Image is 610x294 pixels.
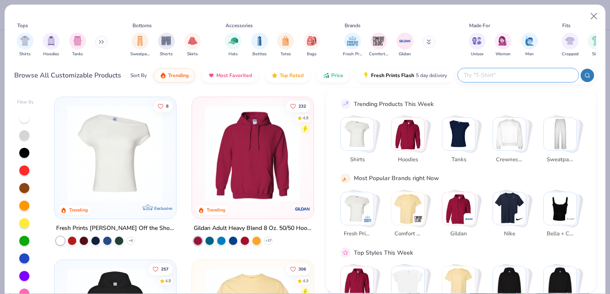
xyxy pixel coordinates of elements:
[469,33,485,57] div: filter for Unisex
[399,51,411,57] span: Gildan
[43,51,59,57] span: Hoodies
[416,71,447,80] span: 5 day delivery
[363,214,372,223] img: Fresh Prints
[588,33,605,57] div: filter for Slim
[161,36,171,46] img: Shorts Image
[265,238,271,243] span: + 37
[391,191,430,241] button: Stack Card Button Comfort Colors
[562,51,579,57] span: Cropped
[342,174,349,182] img: party_popper.gif
[343,230,371,238] span: Fresh Prints
[63,106,167,202] img: a1c94bf0-cbc2-4c5c-96ec-cab3b8502a7f
[354,174,439,183] div: Most Popular Brands right Now
[397,33,413,57] button: filter button
[305,106,409,202] img: a164e800-7022-4571-a324-30c76f641635
[342,249,349,256] img: pink_star.gif
[445,155,472,164] span: Tanks
[463,70,573,80] input: Try "T-Shirt"
[17,99,34,106] div: Filter By
[343,155,371,164] span: Shirts
[496,155,523,164] span: Crewnecks
[354,99,433,108] div: Trending Products This Week
[228,36,238,46] img: Hats Image
[165,278,171,284] div: 4.8
[340,117,379,167] button: Stack Card Button Shirts
[465,214,473,223] img: Gildan
[586,8,602,24] button: Close
[69,33,86,57] button: filter button
[442,118,475,150] img: Tanks
[469,33,485,57] button: filter button
[469,22,490,29] div: Made For
[208,72,215,79] img: most_fav.gif
[394,230,421,238] span: Comfort Colors
[20,36,30,46] img: Shirts Image
[356,68,453,83] button: Fresh Prints Flash5 day delivery
[158,33,175,57] button: filter button
[372,35,385,47] img: Comfort Colors Image
[286,100,310,112] button: Like
[130,33,150,57] div: filter for Sweatpants
[493,191,531,241] button: Stack Card Button Nike
[543,117,582,167] button: Stack Card Button Sweatpants
[394,155,421,164] span: Hoodies
[129,238,133,243] span: + 6
[299,267,306,271] span: 306
[341,118,374,150] img: Shirts
[472,36,482,46] img: Unisex Image
[286,263,310,275] button: Like
[493,192,526,224] img: Nike
[592,36,601,46] img: Slim Image
[47,36,56,46] img: Hoodies Image
[496,230,523,238] span: Nike
[521,33,538,57] div: filter for Men
[369,33,388,57] div: filter for Comfort Colors
[495,33,511,57] div: filter for Women
[471,51,483,57] span: Unisex
[153,100,173,112] button: Like
[251,33,268,57] button: filter button
[148,263,173,275] button: Like
[592,51,600,57] span: Slim
[521,33,538,57] button: filter button
[226,22,253,29] div: Accessories
[343,51,362,57] span: Fresh Prints
[317,68,350,83] button: Price
[135,36,145,46] img: Sweatpants Image
[130,72,147,79] div: Sort By
[442,192,475,224] img: Gildan
[562,22,571,29] div: Fits
[588,33,605,57] button: filter button
[369,33,388,57] button: filter button
[200,106,305,202] img: 01756b78-01f6-4cc6-8d8a-3c30c1a0c8ac
[304,33,320,57] button: filter button
[391,117,430,167] button: Stack Card Button Hoodies
[271,72,278,79] img: TopRated.gif
[525,36,534,46] img: Men Image
[17,22,28,29] div: Tops
[17,33,34,57] button: filter button
[225,33,241,57] button: filter button
[228,51,238,57] span: Hats
[562,33,579,57] button: filter button
[342,100,349,108] img: trend_line.gif
[445,230,472,238] span: Gildan
[495,33,511,57] button: filter button
[154,205,172,211] span: Exclusive
[130,33,150,57] button: filter button
[281,36,290,46] img: Totes Image
[345,22,361,29] div: Brands
[56,223,174,233] div: Fresh Prints [PERSON_NAME] Off the Shoulder Top
[43,33,60,57] div: filter for Hoodies
[19,51,31,57] span: Shirts
[304,33,320,57] div: filter for Bags
[153,68,195,83] button: Trending
[392,192,424,224] img: Comfort Colors
[392,118,424,150] img: Hoodies
[277,33,294,57] button: filter button
[69,33,86,57] div: filter for Tanks
[277,33,294,57] div: filter for Totes
[341,192,374,224] img: Fresh Prints
[72,51,83,57] span: Tanks
[363,72,369,79] img: flash.gif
